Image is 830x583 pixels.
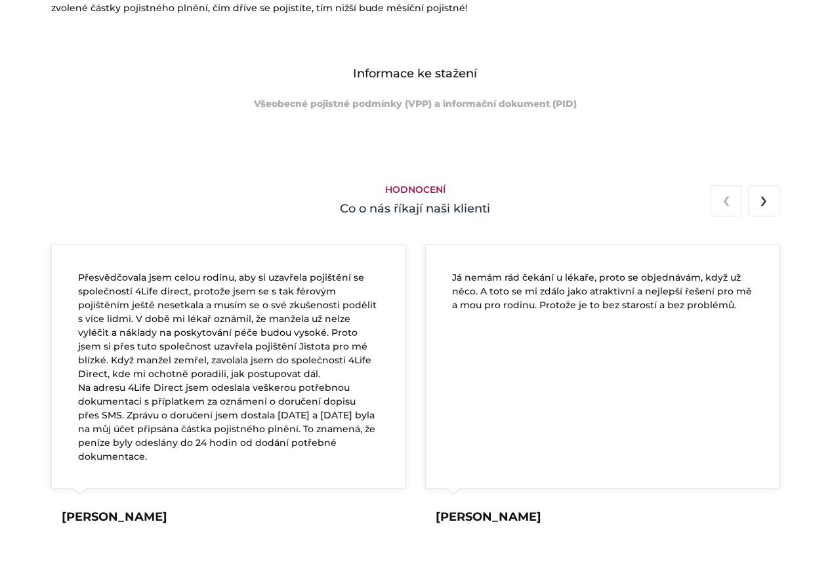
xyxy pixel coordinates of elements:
p: Přesvědčovala jsem celou rodinu, aby si uzavřela pojištění se společností 4Life direct, protože j... [78,271,379,464]
p: Já nemám rád čekání u lékaře, proto se objednávám, když už něco. A toto se mi zdálo jako atraktiv... [452,271,753,312]
a: Všeobecné pojistné podmínky (VPP) a informační dokument (PID) [254,98,577,110]
div: [PERSON_NAME] [436,508,541,526]
span: Next [760,184,768,214]
h4: Co o nás říkají naši klienti [51,200,779,218]
h5: Hodnocení [51,184,779,195]
span: Previous [722,184,730,214]
div: [PERSON_NAME] [62,508,167,526]
h4: Informace ke stažení [51,65,779,83]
